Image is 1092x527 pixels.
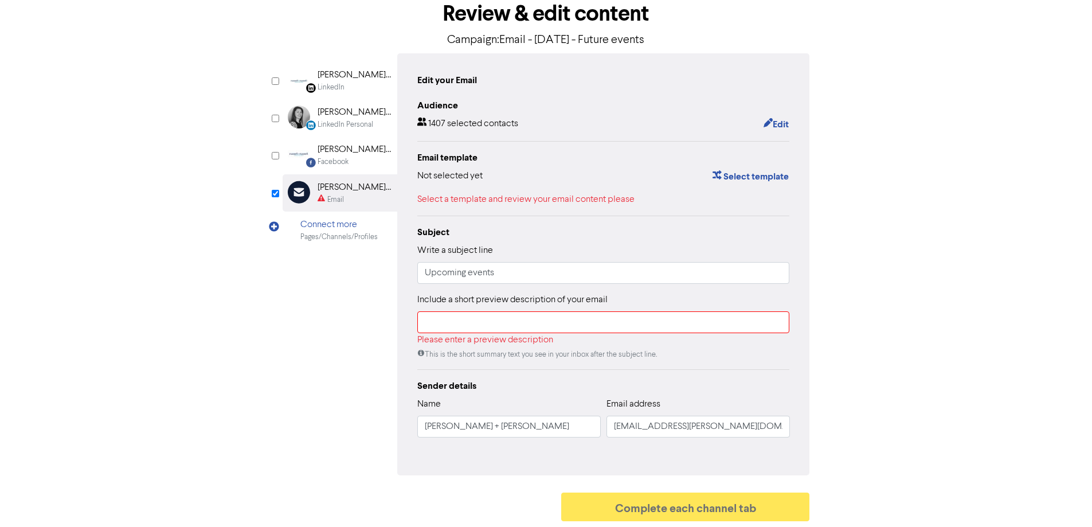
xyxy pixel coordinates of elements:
[318,82,345,93] div: LinkedIn
[417,349,790,360] div: This is the short summary text you see in your inbox after the subject line.
[417,99,790,112] div: Audience
[712,169,789,184] button: Select template
[288,143,310,166] img: Facebook
[288,106,310,128] img: LinkedinPersonal
[417,225,790,239] div: Subject
[606,397,660,411] label: Email address
[561,493,810,521] button: Complete each channel tab
[283,174,397,212] div: [PERSON_NAME] + [PERSON_NAME]Email
[417,151,790,165] div: Email template
[1035,472,1092,527] iframe: Chat Widget
[318,68,391,82] div: [PERSON_NAME] + [PERSON_NAME]
[318,119,373,130] div: LinkedIn Personal
[283,32,810,49] p: Campaign: Email - [DATE] - Future events
[318,106,391,119] div: [PERSON_NAME] ([PERSON_NAME]) FCCA
[318,143,391,157] div: [PERSON_NAME] & [PERSON_NAME] Business Advisers Ltd
[300,232,378,243] div: Pages/Channels/Profiles
[763,117,789,132] button: Edit
[283,212,397,249] div: Connect morePages/Channels/Profiles
[288,68,310,91] img: Linkedin
[417,397,441,411] label: Name
[417,193,790,206] div: Select a template and review your email content please
[283,99,397,136] div: LinkedinPersonal [PERSON_NAME] ([PERSON_NAME]) FCCALinkedIn Personal
[283,136,397,174] div: Facebook [PERSON_NAME] & [PERSON_NAME] Business Advisers LtdFacebook
[417,293,608,307] label: Include a short preview description of your email
[283,1,810,27] h1: Review & edit content
[417,333,790,347] div: Please enter a preview description
[417,117,518,132] div: 1407 selected contacts
[327,194,344,205] div: Email
[300,218,378,232] div: Connect more
[318,181,391,194] div: [PERSON_NAME] + [PERSON_NAME]
[283,62,397,99] div: Linkedin [PERSON_NAME] + [PERSON_NAME]LinkedIn
[417,379,790,393] div: Sender details
[318,157,349,167] div: Facebook
[417,169,483,184] div: Not selected yet
[417,244,493,257] label: Write a subject line
[417,73,477,87] div: Edit your Email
